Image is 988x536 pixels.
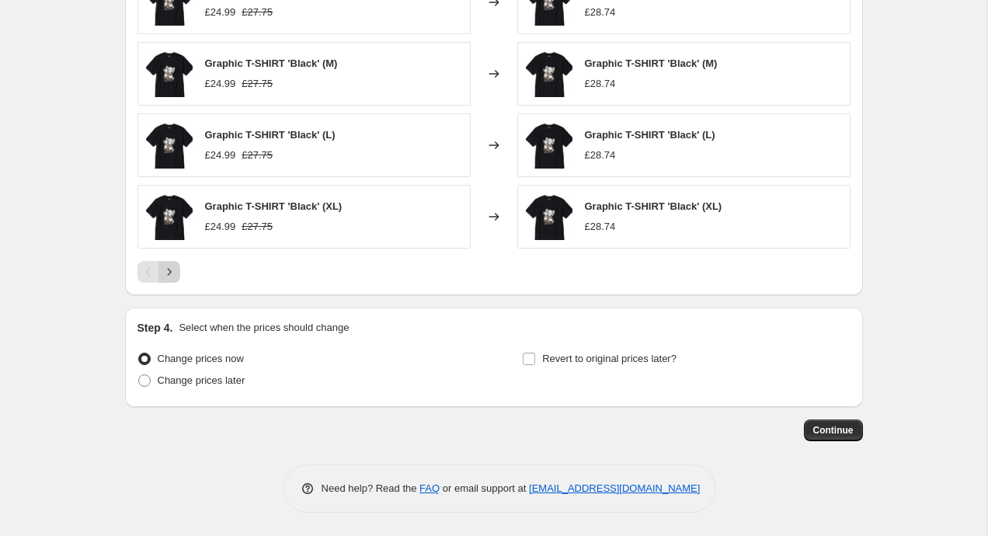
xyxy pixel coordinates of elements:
[146,193,193,240] img: Screenshot-20230909_141541_StockX_80x.jpg
[158,261,180,283] button: Next
[585,148,616,163] div: £28.74
[146,122,193,169] img: Screenshot-20230909_141541_StockX_80x.jpg
[813,424,854,437] span: Continue
[526,122,572,169] img: Screenshot-20230909_141541_StockX_80x.jpg
[146,50,193,97] img: Screenshot-20230909_141541_StockX_80x.jpg
[440,482,529,494] span: or email support at
[585,76,616,92] div: £28.74
[526,50,572,97] img: Screenshot-20230909_141541_StockX_80x.jpg
[585,219,616,235] div: £28.74
[205,5,236,20] div: £24.99
[205,57,338,69] span: Graphic T-SHIRT 'Black' (M)
[322,482,420,494] span: Need help? Read the
[158,353,244,364] span: Change prices now
[205,129,336,141] span: Graphic T-SHIRT 'Black' (L)
[179,320,349,336] p: Select when the prices should change
[205,219,236,235] div: £24.99
[137,261,180,283] nav: Pagination
[242,219,273,235] strike: £27.75
[137,320,173,336] h2: Step 4.
[804,419,863,441] button: Continue
[529,482,700,494] a: [EMAIL_ADDRESS][DOMAIN_NAME]
[158,374,245,386] span: Change prices later
[205,148,236,163] div: £24.99
[242,76,273,92] strike: £27.75
[205,76,236,92] div: £24.99
[205,200,343,212] span: Graphic T-SHIRT 'Black' (XL)
[542,353,677,364] span: Revert to original prices later?
[242,5,273,20] strike: £27.75
[585,129,715,141] span: Graphic T-SHIRT 'Black' (L)
[585,200,722,212] span: Graphic T-SHIRT 'Black' (XL)
[242,148,273,163] strike: £27.75
[419,482,440,494] a: FAQ
[526,193,572,240] img: Screenshot-20230909_141541_StockX_80x.jpg
[585,57,718,69] span: Graphic T-SHIRT 'Black' (M)
[585,5,616,20] div: £28.74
